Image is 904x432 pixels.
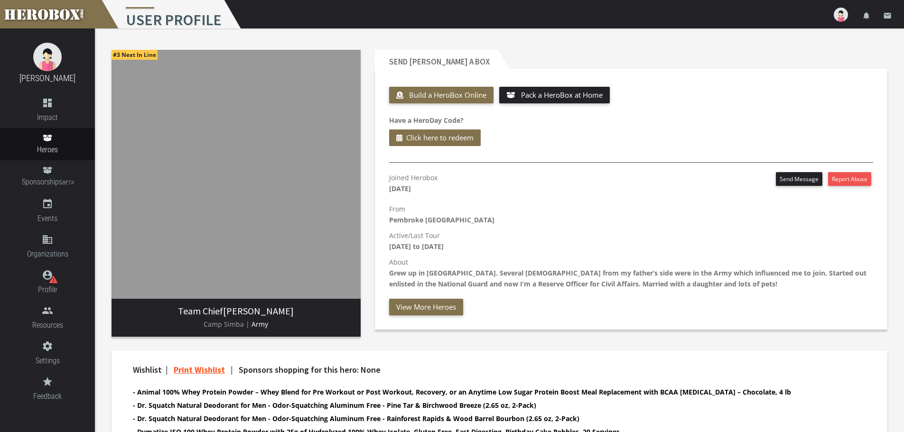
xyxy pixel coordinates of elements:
[389,257,873,289] p: About
[389,184,411,193] b: [DATE]
[389,299,463,315] button: View More Heroes
[389,172,438,194] p: Joined Herobox
[834,8,848,22] img: user-image
[862,11,871,20] i: notifications
[389,87,494,103] button: Build a HeroBox Online
[406,132,474,144] span: Click here to redeem
[389,230,873,252] p: Active/Last Tour
[389,242,444,251] b: [DATE] to [DATE]
[375,50,887,330] section: Send Andrew a Box
[389,215,494,224] b: Pembroke [GEOGRAPHIC_DATA]
[166,364,168,375] span: |
[389,268,867,288] b: Grew up in [GEOGRAPHIC_DATA]. Several [DEMOGRAPHIC_DATA] from my father’s side were in the Army w...
[112,50,158,60] span: #3 Next In Line
[389,129,481,146] button: Click here to redeem
[133,387,791,396] b: - Animal 100% Whey Protein Powder – Whey Blend for Pre Workout or Post Workout, Recovery, or an A...
[133,401,536,410] b: - Dr. Squatch Natural Deodorant for Men - Odor-Squatching Aluminum Free - Pine Tar & Birchwood Br...
[252,320,268,329] span: Army
[133,365,849,375] h4: Wishlist
[521,90,603,100] span: Pack a HeroBox at Home
[375,50,498,69] h2: Send [PERSON_NAME] a Box
[231,364,233,375] span: |
[178,305,223,317] span: Team Chief
[119,306,353,316] h3: [PERSON_NAME]
[389,203,873,225] p: From
[499,87,610,103] button: Pack a HeroBox at Home
[409,90,486,100] span: Build a HeroBox Online
[389,116,464,125] b: Have a HeroDay Code?
[33,43,62,71] img: female.jpg
[204,320,250,329] span: Camp Simba |
[133,400,849,411] li: Dr. Squatch Natural Deodorant for Men - Odor-Squatching Aluminum Free - Pine Tar & Birchwood Bree...
[133,414,579,423] b: - Dr. Squatch Natural Deodorant for Men - Odor-Squatching Aluminum Free - Rainforest Rapids & Woo...
[883,11,892,20] i: email
[828,172,871,186] button: Report Abuse
[112,50,361,299] img: image
[776,172,822,186] button: Send Message
[133,386,849,397] li: Animal 100% Whey Protein Powder – Whey Blend for Pre Workout or Post Workout, Recovery, or an Any...
[19,73,75,83] a: [PERSON_NAME]
[133,413,849,424] li: Dr. Squatch Natural Deodorant for Men - Odor-Squatching Aluminum Free - Rainforest Rapids & Wood ...
[239,364,381,375] span: Sponsors shopping for this hero: None
[62,180,74,186] small: BETA
[174,364,225,375] a: Print Wishlist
